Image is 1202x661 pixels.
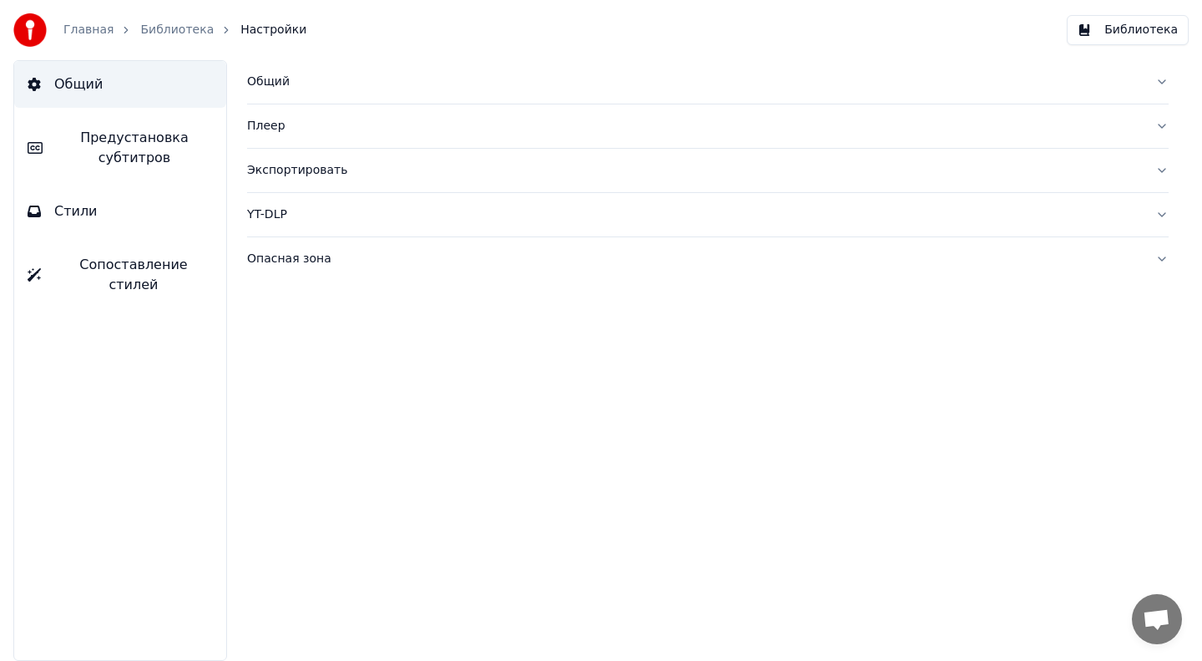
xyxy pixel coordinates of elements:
[247,104,1169,148] button: Плеер
[247,162,1142,179] div: Экспортировать
[56,128,213,168] span: Предустановка субтитров
[14,114,226,181] button: Предустановка субтитров
[14,242,226,308] button: Сопоставление стилей
[247,74,1142,90] div: Общий
[1067,15,1189,45] button: Библиотека
[247,206,1142,223] div: YT-DLP
[247,60,1169,104] button: Общий
[247,251,1142,267] div: Опасная зона
[140,22,214,38] a: Библиотека
[14,188,226,235] button: Стили
[54,201,98,221] span: Стили
[14,61,226,108] button: Общий
[240,22,306,38] span: Настройки
[63,22,306,38] nav: breadcrumb
[63,22,114,38] a: Главная
[13,13,47,47] img: youka
[247,118,1142,135] div: Плеер
[247,149,1169,192] button: Экспортировать
[54,74,103,94] span: Общий
[54,255,213,295] span: Сопоставление стилей
[1132,594,1182,644] a: Открытый чат
[247,193,1169,236] button: YT-DLP
[247,237,1169,281] button: Опасная зона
